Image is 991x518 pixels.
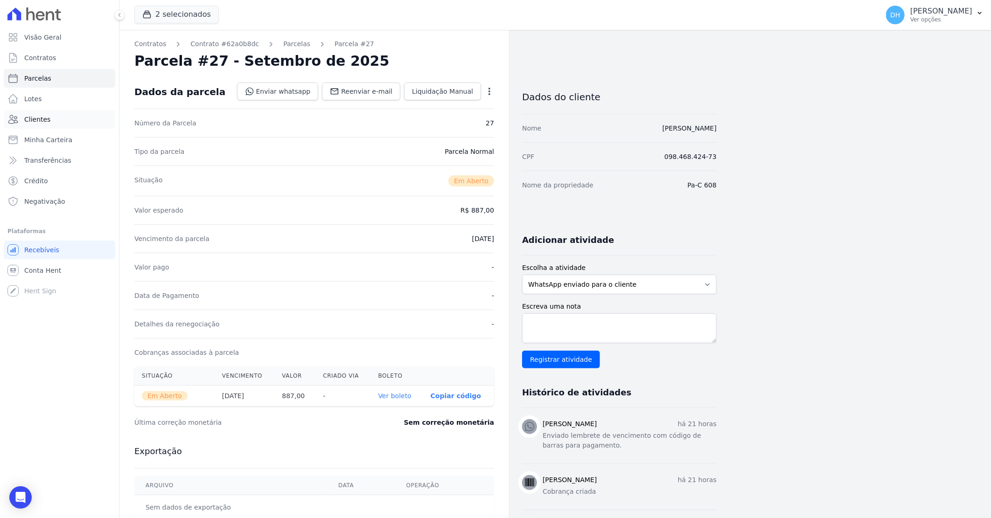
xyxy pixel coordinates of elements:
a: Transferências [4,151,115,170]
dt: Data de Pagamento [134,291,199,300]
div: Open Intercom Messenger [9,486,32,509]
h3: Adicionar atividade [522,235,614,246]
dd: [DATE] [472,234,494,243]
div: Plataformas [7,226,112,237]
dt: Detalhes da renegociação [134,319,220,329]
dd: Parcela Normal [445,147,494,156]
a: Crédito [4,172,115,190]
span: Parcelas [24,74,51,83]
a: Contrato #62a0b8dc [190,39,259,49]
dt: Nome [522,124,541,133]
dd: 098.468.424-73 [664,152,717,161]
th: Criado via [315,366,370,386]
span: Clientes [24,115,50,124]
span: Lotes [24,94,42,104]
p: Enviado lembrete de vencimento com código de barras para pagamento. [543,431,717,450]
p: [PERSON_NAME] [910,7,972,16]
a: Contratos [4,48,115,67]
span: Em Aberto [142,391,188,401]
th: Situação [134,366,215,386]
dt: Cobranças associadas à parcela [134,348,239,357]
dt: Última correção monetária [134,418,347,427]
a: Contratos [134,39,166,49]
div: Dados da parcela [134,86,225,97]
th: Arquivo [134,476,327,495]
a: Conta Hent [4,261,115,280]
span: Minha Carteira [24,135,72,145]
dd: Pa-C 608 [688,180,717,190]
dt: Nome da propriedade [522,180,593,190]
dd: - [492,319,494,329]
span: Conta Hent [24,266,61,275]
span: DH [890,12,900,18]
p: há 21 horas [678,475,717,485]
dt: Número da Parcela [134,118,196,128]
span: Negativação [24,197,65,206]
a: Negativação [4,192,115,211]
dd: - [492,291,494,300]
dt: Valor pago [134,262,169,272]
dd: Sem correção monetária [404,418,494,427]
button: Copiar código [431,392,481,400]
dd: R$ 887,00 [461,206,494,215]
span: Contratos [24,53,56,62]
th: - [315,386,370,407]
a: [PERSON_NAME] [663,124,717,132]
span: Reenviar e-mail [341,87,392,96]
dt: Vencimento da parcela [134,234,209,243]
h2: Parcela #27 - Setembro de 2025 [134,53,390,69]
span: Transferências [24,156,71,165]
span: Recebíveis [24,245,59,255]
span: Em Aberto [448,175,494,186]
h3: [PERSON_NAME] [543,475,597,485]
dd: 27 [486,118,494,128]
a: Recebíveis [4,241,115,259]
th: Data [327,476,395,495]
button: DH [PERSON_NAME] Ver opções [879,2,991,28]
h3: [PERSON_NAME] [543,419,597,429]
p: há 21 horas [678,419,717,429]
h3: Histórico de atividades [522,387,631,398]
nav: Breadcrumb [134,39,494,49]
dt: Valor esperado [134,206,183,215]
a: Clientes [4,110,115,129]
th: 887,00 [274,386,315,407]
th: Valor [274,366,315,386]
dt: Situação [134,175,163,186]
label: Escolha a atividade [522,263,717,273]
a: Enviar whatsapp [237,83,319,100]
a: Lotes [4,90,115,108]
span: Visão Geral [24,33,62,42]
th: Vencimento [215,366,275,386]
h3: Exportação [134,446,494,457]
span: Crédito [24,176,48,186]
dt: Tipo da parcela [134,147,185,156]
h3: Dados do cliente [522,91,717,103]
button: 2 selecionados [134,6,219,23]
th: Operação [395,476,494,495]
label: Escreva uma nota [522,302,717,311]
a: Reenviar e-mail [322,83,400,100]
a: Ver boleto [378,392,412,400]
a: Minha Carteira [4,131,115,149]
dt: CPF [522,152,534,161]
span: Liquidação Manual [412,87,473,96]
th: [DATE] [215,386,275,407]
a: Liquidação Manual [404,83,481,100]
a: Parcelas [4,69,115,88]
p: Cobrança criada [543,487,717,497]
a: Parcelas [283,39,310,49]
input: Registrar atividade [522,351,600,368]
th: Boleto [371,366,423,386]
dd: - [492,262,494,272]
a: Visão Geral [4,28,115,47]
a: Parcela #27 [335,39,374,49]
p: Ver opções [910,16,972,23]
